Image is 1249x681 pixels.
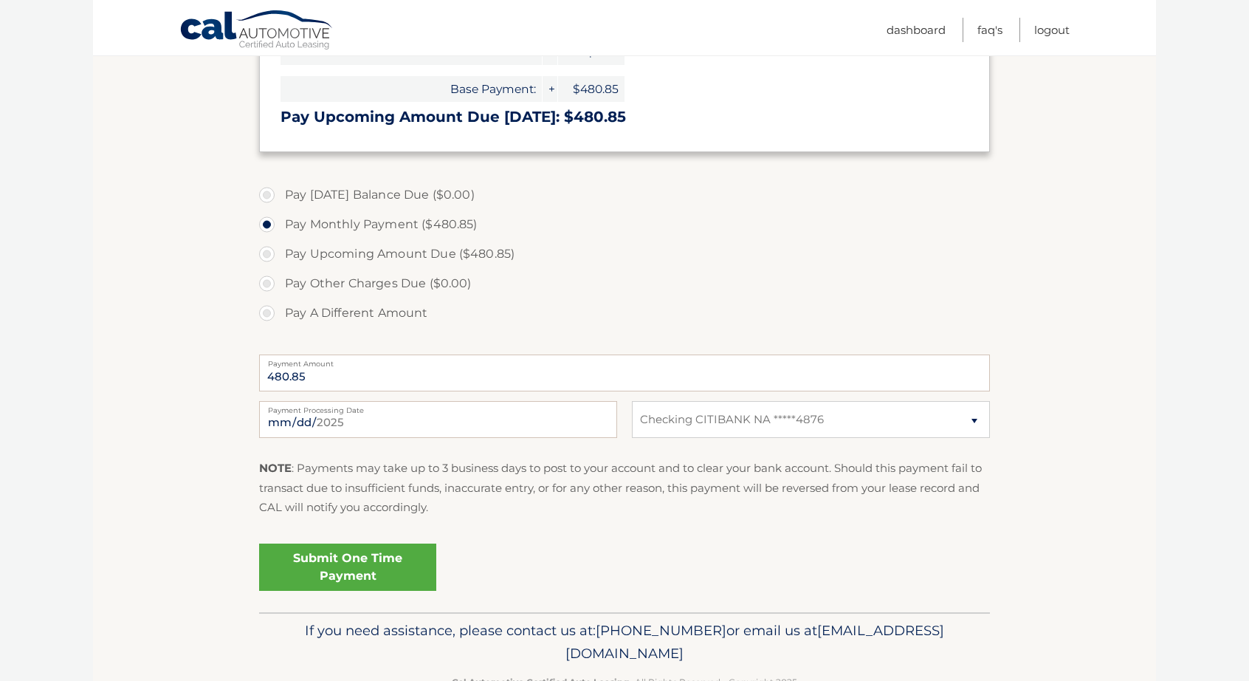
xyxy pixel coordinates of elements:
span: Base Payment: [281,76,542,102]
label: Pay Monthly Payment ($480.85) [259,210,990,239]
label: Pay Upcoming Amount Due ($480.85) [259,239,990,269]
strong: NOTE [259,461,292,475]
a: Logout [1034,18,1070,42]
span: + [543,76,557,102]
p: : Payments may take up to 3 business days to post to your account and to clear your bank account.... [259,459,990,517]
label: Pay A Different Amount [259,298,990,328]
a: Dashboard [887,18,946,42]
label: Pay [DATE] Balance Due ($0.00) [259,180,990,210]
span: [PHONE_NUMBER] [596,622,726,639]
a: Cal Automotive [179,10,334,52]
a: FAQ's [977,18,1002,42]
input: Payment Date [259,401,617,438]
input: Payment Amount [259,355,990,391]
label: Payment Processing Date [259,401,617,413]
h3: Pay Upcoming Amount Due [DATE]: $480.85 [281,108,968,126]
p: If you need assistance, please contact us at: or email us at [269,619,980,666]
label: Pay Other Charges Due ($0.00) [259,269,990,298]
span: $480.85 [558,76,624,102]
label: Payment Amount [259,355,990,366]
a: Submit One Time Payment [259,544,436,591]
